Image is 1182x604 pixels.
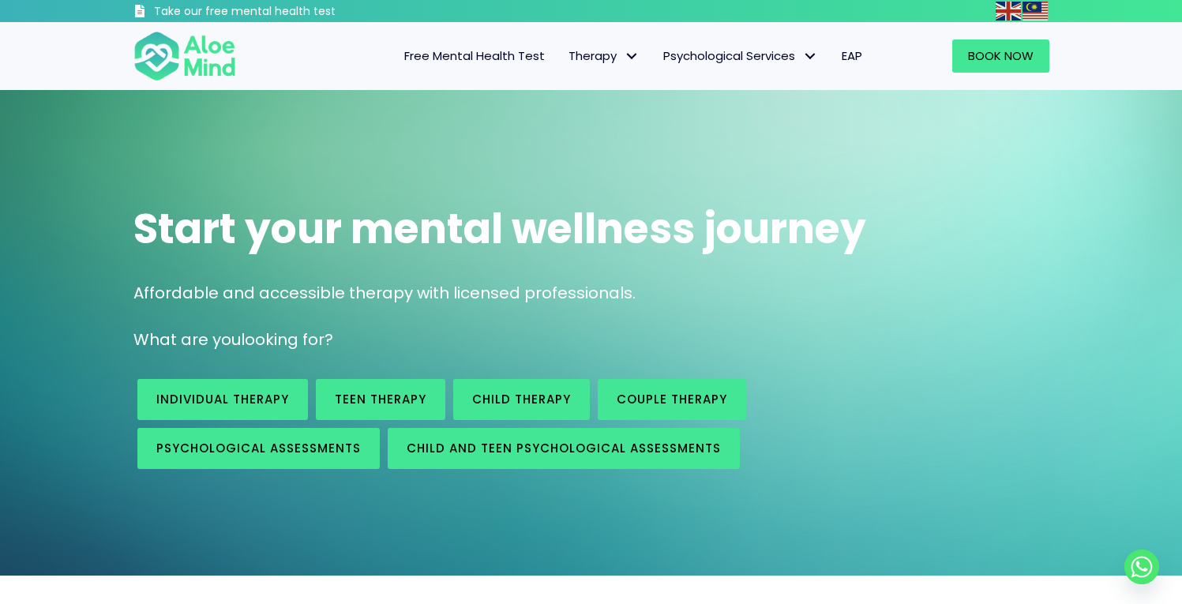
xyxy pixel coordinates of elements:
span: EAP [842,47,862,64]
a: Take our free mental health test [133,4,420,22]
span: Psychological assessments [156,440,361,456]
span: What are you [133,328,241,351]
a: Free Mental Health Test [392,39,557,73]
a: Teen Therapy [316,379,445,420]
a: English [996,2,1023,20]
img: en [996,2,1021,21]
span: Free Mental Health Test [404,47,545,64]
a: Child and Teen Psychological assessments [388,428,740,469]
a: Psychological ServicesPsychological Services: submenu [651,39,830,73]
a: Book Now [952,39,1049,73]
img: Aloe mind Logo [133,30,236,82]
a: Whatsapp [1124,550,1159,584]
a: Child Therapy [453,379,590,420]
nav: Menu [257,39,874,73]
a: EAP [830,39,874,73]
h3: Take our free mental health test [154,4,420,20]
span: Psychological Services [663,47,818,64]
span: Psychological Services: submenu [799,45,822,68]
span: Couple therapy [617,391,727,407]
span: Therapy: submenu [621,45,644,68]
a: Psychological assessments [137,428,380,469]
span: Child Therapy [472,391,571,407]
span: Start your mental wellness journey [133,200,866,257]
a: Individual therapy [137,379,308,420]
img: ms [1023,2,1048,21]
a: Couple therapy [598,379,746,420]
span: Child and Teen Psychological assessments [407,440,721,456]
a: Malay [1023,2,1049,20]
p: Affordable and accessible therapy with licensed professionals. [133,282,1049,305]
span: Therapy [568,47,640,64]
span: Individual therapy [156,391,289,407]
span: looking for? [241,328,333,351]
a: TherapyTherapy: submenu [557,39,651,73]
span: Book Now [968,47,1034,64]
span: Teen Therapy [335,391,426,407]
